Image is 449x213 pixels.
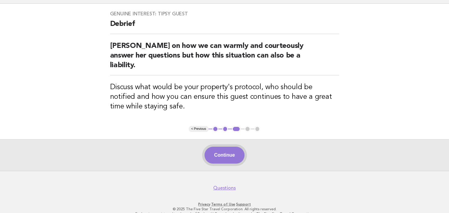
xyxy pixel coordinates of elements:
button: < Previous [189,126,208,132]
p: © 2025 The Five Star Travel Corporation. All rights reserved. [41,207,409,211]
button: Continue [205,147,244,164]
button: 1 [212,126,218,132]
a: Privacy [198,202,210,206]
button: 3 [232,126,241,132]
a: Terms of Use [211,202,235,206]
h2: Debrief [110,19,339,34]
a: Questions [213,185,236,191]
a: Support [236,202,251,206]
h3: Genuine interest: Tipsy guest [110,11,339,17]
p: · · [41,202,409,207]
h2: [PERSON_NAME] on how we can warmly and courteously answer her questions but how this situation ca... [110,41,339,75]
button: 2 [222,126,228,132]
h3: Discuss what would be your property's protocol, who should be notified and how you can ensure thi... [110,83,339,111]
